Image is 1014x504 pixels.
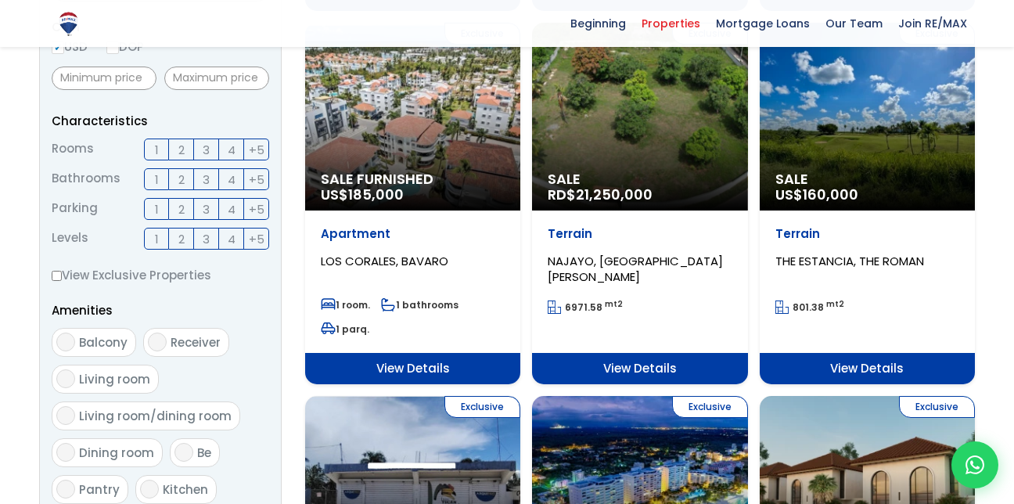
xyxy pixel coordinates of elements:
a: Exclusive Sale US$160,000 Terrain THE ESTANCIA, THE ROMAN 801.38 mt2 View Details [760,23,975,384]
span: View Details [305,353,520,384]
p: Characteristics [52,111,269,131]
span: 3 [203,229,210,249]
sup: mt2 [826,298,844,310]
span: 3 [203,200,210,219]
span: Be [197,445,211,461]
font: View Exclusive Properties [62,267,211,283]
span: 160,000 [803,185,858,204]
span: LOS CORALES, BAVARO [321,253,448,269]
span: +5 [249,140,264,160]
span: Exclusive [899,396,975,418]
span: 2 [178,140,185,160]
input: DOP [106,41,119,54]
input: Receiver [148,333,167,351]
sup: mt2 [605,298,623,310]
span: 185,000 [348,185,404,204]
span: 1 [155,170,159,189]
p: Terrain [548,226,732,242]
span: 4 [228,200,236,219]
span: 2 [178,170,185,189]
span: Living room/dining room [79,408,232,424]
span: Exclusive [672,396,748,418]
span: Rooms [52,139,94,160]
p: Amenities [52,301,269,320]
p: Apartment [321,226,505,242]
span: Dining room [79,445,154,461]
input: Be [174,443,193,462]
span: Our Team [818,12,890,35]
font: 1 parq. [336,322,369,336]
input: Pantry [56,480,75,499]
span: Living room [79,371,150,387]
span: 3 [203,170,210,189]
input: Living room [56,369,75,388]
span: Bathrooms [52,168,120,190]
span: 4 [228,140,236,160]
span: 1 [155,229,159,249]
input: Minimum price [52,67,156,90]
span: US$ [321,185,404,204]
span: THE ESTANCIA, THE ROMAN [775,253,924,269]
span: Kitchen [163,481,208,498]
span: RD$ [548,185,653,204]
span: Sale Furnished [321,171,505,187]
span: +5 [249,200,264,219]
span: 21,250,000 [576,185,653,204]
span: Parking [52,198,98,220]
input: Balcony [56,333,75,351]
span: 801.38 [793,301,824,314]
span: View Details [760,353,975,384]
font: 1 room. [336,298,370,311]
span: +5 [249,229,264,249]
input: USD [52,41,64,54]
input: View Exclusive Properties [52,271,62,281]
a: Exclusive Sale RD$21,250,000 Terrain NAJAYO, [GEOGRAPHIC_DATA][PERSON_NAME] 6971.58 mt2 View Details [532,23,747,384]
span: 4 [228,229,236,249]
span: Mortgage Loans [708,12,818,35]
font: 1 bathrooms [396,298,458,311]
span: 1 [155,140,159,160]
span: Sale [548,171,732,187]
span: 1 [155,200,159,219]
a: Exclusive Sale Furnished US$185,000 Apartment LOS CORALES, BAVARO 1 room. 1 bathrooms 1 parq. Vie... [305,23,520,384]
span: US$ [775,185,858,204]
span: 2 [178,200,185,219]
span: Beginning [563,12,634,35]
span: 6971.58 [565,301,602,314]
input: Kitchen [140,480,159,499]
span: Balcony [79,334,128,351]
span: Pantry [79,481,120,498]
input: Maximum price [164,67,269,90]
input: Dining room [56,443,75,462]
span: View Details [532,353,747,384]
span: Properties [634,12,708,35]
span: Receiver [171,334,221,351]
p: Terrain [775,226,959,242]
img: Logo de REMAX [55,10,82,38]
span: 2 [178,229,185,249]
span: Sale [775,171,959,187]
span: NAJAYO, [GEOGRAPHIC_DATA][PERSON_NAME] [548,253,723,285]
span: Exclusive [444,396,520,418]
span: Join RE/MAX [890,12,975,35]
span: Levels [52,228,88,250]
span: 4 [228,170,236,189]
span: 3 [203,140,210,160]
span: +5 [249,170,264,189]
input: Living room/dining room [56,406,75,425]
